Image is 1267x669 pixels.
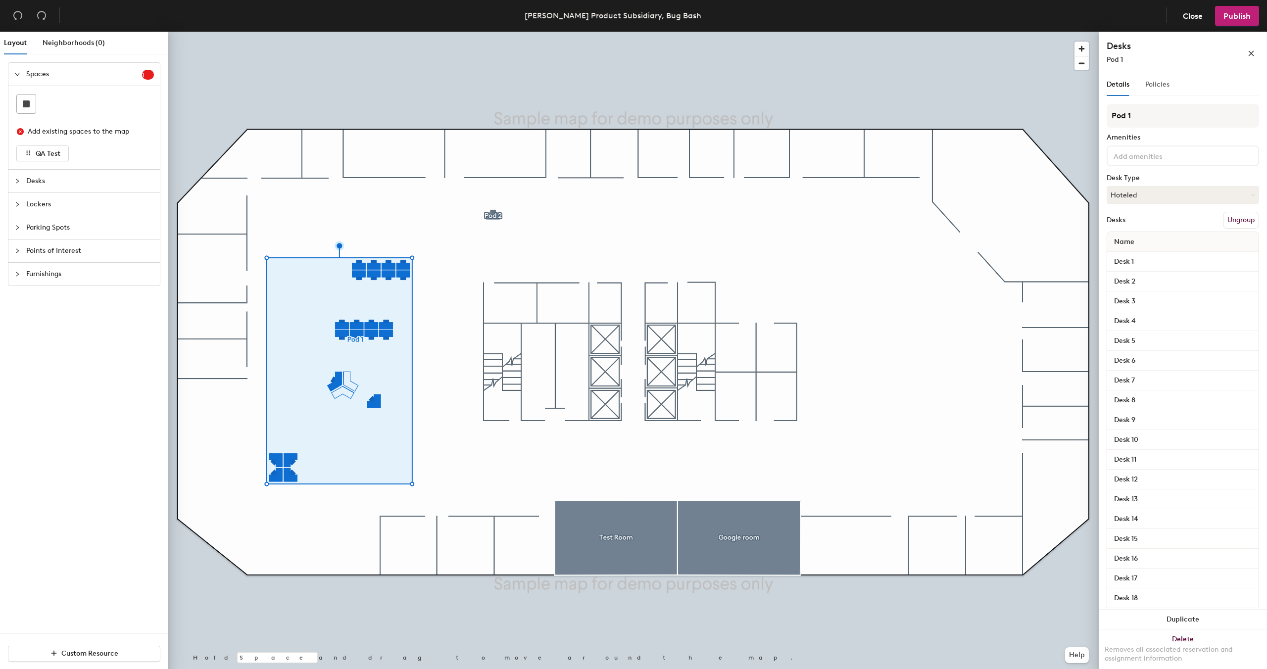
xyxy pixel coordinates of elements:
input: Unnamed desk [1109,393,1257,407]
span: undo [13,10,23,20]
input: Unnamed desk [1109,275,1257,288]
span: Spaces [26,63,142,86]
sup: 1 [142,70,154,80]
input: Unnamed desk [1109,492,1257,506]
input: Unnamed desk [1109,433,1257,447]
input: Unnamed desk [1109,334,1257,348]
input: Unnamed desk [1109,294,1257,308]
button: Close [1174,6,1211,26]
button: Hoteled [1107,186,1259,204]
span: Points of Interest [26,239,154,262]
input: Unnamed desk [1109,314,1257,328]
span: expanded [14,71,20,77]
input: Unnamed desk [1109,374,1257,387]
input: Unnamed desk [1109,255,1257,269]
span: Lockers [26,193,154,216]
div: [PERSON_NAME] Product Subsidiary, Bug Bash [525,9,701,22]
span: Parking Spots [26,216,154,239]
button: Help [1065,647,1089,663]
span: 1 [142,71,154,78]
span: collapsed [14,248,20,254]
span: Layout [4,39,27,47]
div: Amenities [1107,134,1259,142]
div: Desks [1107,216,1125,224]
span: collapsed [14,271,20,277]
button: Ungroup [1223,212,1259,229]
input: Unnamed desk [1109,413,1257,427]
span: Pod 1 [1107,55,1123,64]
span: Custom Resource [61,649,118,658]
input: Unnamed desk [1109,572,1257,585]
button: Custom Resource [8,646,160,662]
button: Publish [1215,6,1259,26]
input: Unnamed desk [1109,473,1257,486]
span: Furnishings [26,263,154,286]
button: Redo (⌘ + ⇧ + Z) [32,6,51,26]
span: Details [1107,80,1129,89]
button: Duplicate [1099,610,1267,629]
span: collapsed [14,178,20,184]
span: collapsed [14,225,20,231]
span: close-circle [17,128,24,135]
span: Publish [1223,11,1251,21]
input: Unnamed desk [1109,552,1257,566]
input: Unnamed desk [1109,591,1257,605]
span: Close [1183,11,1203,21]
input: Unnamed desk [1109,532,1257,546]
span: Desks [26,170,154,192]
span: QA Test [36,149,60,158]
span: Policies [1145,80,1170,89]
div: Desk Type [1107,174,1259,182]
span: collapsed [14,201,20,207]
span: Name [1109,233,1139,251]
span: Neighborhoods (0) [43,39,105,47]
span: close [1248,50,1255,57]
div: Add existing spaces to the map [28,126,146,137]
button: Undo (⌘ + Z) [8,6,28,26]
h4: Desks [1107,40,1216,52]
input: Unnamed desk [1109,453,1257,467]
button: QA Test [16,145,69,161]
input: Unnamed desk [1109,354,1257,368]
input: Unnamed desk [1109,512,1257,526]
div: Removes all associated reservation and assignment information [1105,645,1261,663]
input: Add amenities [1112,149,1201,161]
